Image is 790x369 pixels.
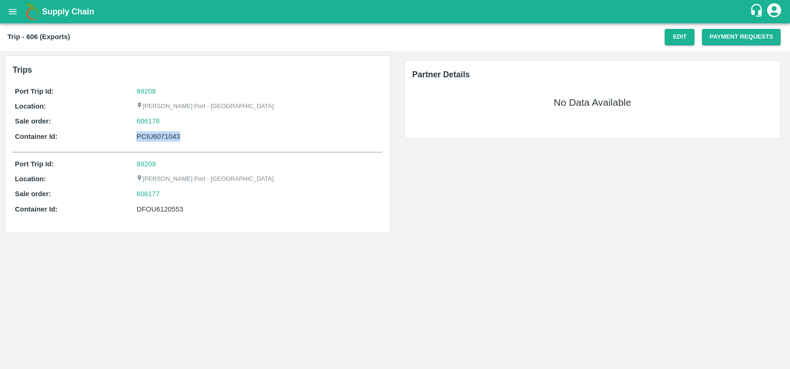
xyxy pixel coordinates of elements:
b: Container Id: [15,133,58,140]
b: Trips [13,65,32,75]
b: Container Id: [15,205,58,213]
b: Location: [15,175,46,183]
b: Sale order: [15,190,51,198]
div: customer-support [749,3,766,20]
span: Partner Details [412,70,470,79]
a: 89209 [136,160,156,168]
div: account of current user [766,2,783,21]
button: Payment Requests [702,29,781,45]
a: 606177 [136,189,160,199]
img: logo [23,2,42,21]
div: DFOU6120553 [136,204,380,214]
b: Port Trip Id: [15,88,54,95]
b: Supply Chain [42,7,94,16]
p: [PERSON_NAME] Port - [GEOGRAPHIC_DATA] [136,175,273,184]
b: Port Trip Id: [15,160,54,168]
div: PCIU6071043 [136,131,380,142]
b: Location: [15,102,46,110]
b: Trip - 606 (Exports) [7,33,70,41]
b: Sale order: [15,117,51,125]
a: 89208 [136,88,156,95]
button: Edit [665,29,695,45]
button: open drawer [2,1,23,22]
a: Supply Chain [42,5,749,18]
a: 606178 [136,116,160,126]
p: [PERSON_NAME] Port - [GEOGRAPHIC_DATA] [136,102,273,111]
h5: No Data Available [554,96,631,109]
